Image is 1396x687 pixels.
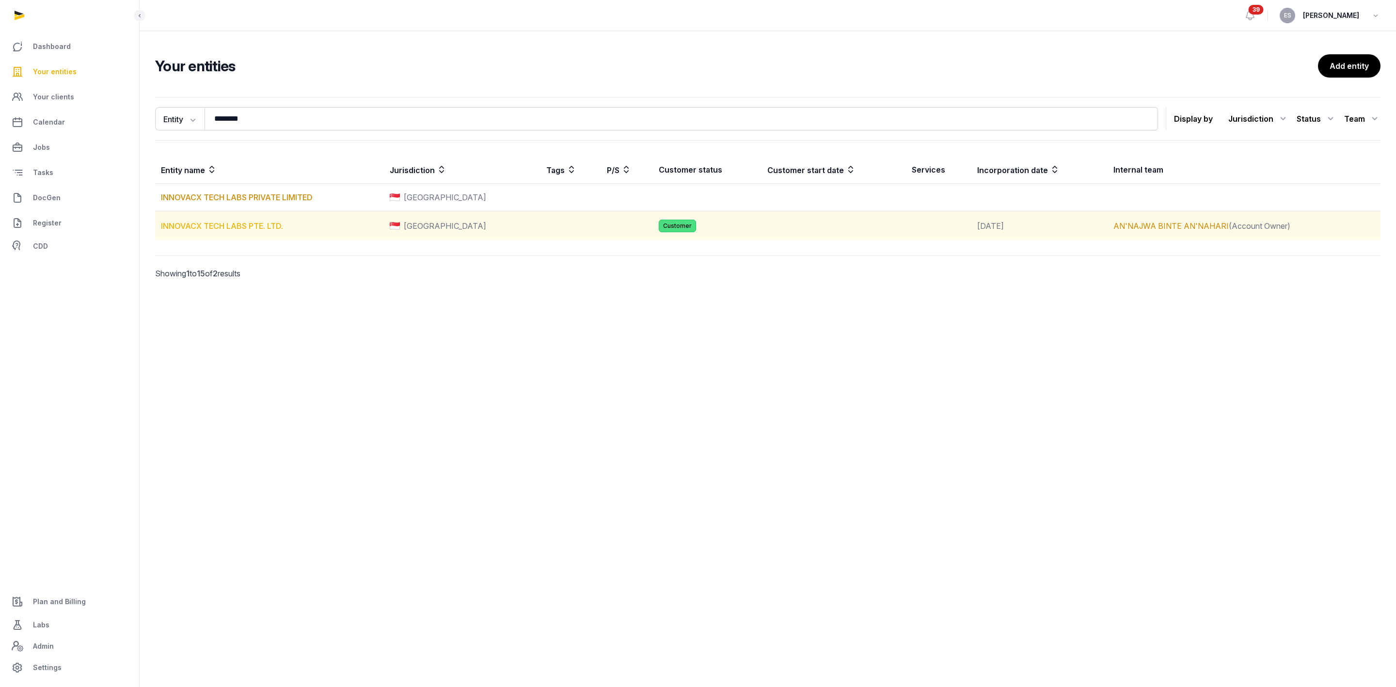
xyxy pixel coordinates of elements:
[155,256,450,291] p: Showing to of results
[33,240,48,252] span: CDD
[8,136,131,159] a: Jobs
[1108,156,1380,184] th: Internal team
[8,656,131,679] a: Settings
[33,41,71,52] span: Dashboard
[33,167,53,178] span: Tasks
[8,35,131,58] a: Dashboard
[161,221,283,231] a: INNOVACX TECH LABS PTE. LTD.
[186,269,190,278] span: 1
[384,156,540,184] th: Jurisdiction
[161,192,313,202] a: INNOVACX TECH LABS PRIVATE LIMITED
[659,220,696,232] span: Customer
[155,156,384,184] th: Entity name
[1174,111,1213,127] p: Display by
[8,211,131,235] a: Register
[155,107,205,130] button: Entity
[404,220,486,232] span: [GEOGRAPHIC_DATA]
[8,590,131,613] a: Plan and Billing
[8,237,131,256] a: CDD
[33,66,77,78] span: Your entities
[601,156,653,184] th: P/S
[906,156,971,184] th: Services
[33,662,62,673] span: Settings
[1284,13,1291,18] span: ES
[197,269,205,278] span: 15
[8,613,131,637] a: Labs
[33,640,54,652] span: Admin
[653,156,761,184] th: Customer status
[1113,221,1229,231] a: AN'NAJWA BINTE AN'NAHARI
[8,60,131,83] a: Your entities
[33,116,65,128] span: Calendar
[1228,111,1289,127] div: Jurisdiction
[213,269,218,278] span: 2
[8,637,131,656] a: Admin
[1249,5,1264,15] span: 39
[33,91,74,103] span: Your clients
[404,192,486,203] span: [GEOGRAPHIC_DATA]
[33,142,50,153] span: Jobs
[971,211,1108,240] td: [DATE]
[761,156,906,184] th: Customer start date
[1297,111,1336,127] div: Status
[1303,10,1359,21] span: [PERSON_NAME]
[8,186,131,209] a: DocGen
[1344,111,1380,127] div: Team
[33,192,61,204] span: DocGen
[1280,8,1295,23] button: ES
[8,85,131,109] a: Your clients
[33,217,62,229] span: Register
[33,596,86,607] span: Plan and Billing
[8,161,131,184] a: Tasks
[1318,54,1380,78] a: Add entity
[540,156,601,184] th: Tags
[8,111,131,134] a: Calendar
[1113,220,1375,232] div: (Account Owner)
[971,156,1108,184] th: Incorporation date
[155,57,1318,75] h2: Your entities
[33,619,49,631] span: Labs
